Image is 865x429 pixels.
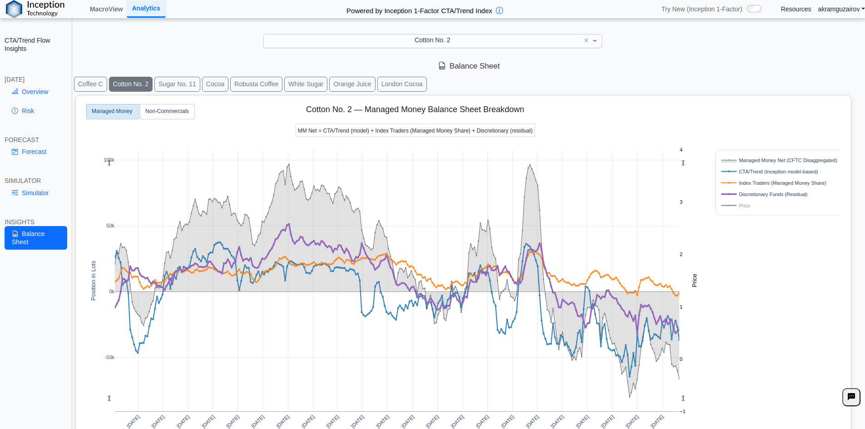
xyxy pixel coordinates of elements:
button: Robusta Coffee [230,77,282,92]
div: INSIGHTS [5,218,67,226]
button: Cotton No. 2 [109,77,153,92]
span: Try New (Inception 1-Factor) [662,5,742,13]
button: White Sugar [284,77,327,92]
a: akramguzairov [818,5,865,13]
h2: Powered by Inception 1-Factor CTA/Trend Index [343,3,496,15]
button: Coffee C [74,77,107,92]
button: Sugar No. 11 [154,77,200,92]
a: MacroView [86,1,127,17]
a: Resources [781,5,811,13]
div: [DATE] [5,75,67,84]
a: Forecast [5,144,67,159]
div: SIMULATOR [5,177,67,185]
a: Overview [5,84,67,99]
span: Clear value [583,35,590,47]
text: Managed Money [92,108,132,114]
a: Risk [5,103,67,118]
a: Balance Sheet [5,226,67,250]
span: × [584,36,589,44]
a: Simulator [5,185,67,201]
text: Non-Commercials [145,108,189,114]
button: London Cocoa [377,77,427,92]
span: Cotton No. 2 [415,36,450,44]
a: Analytics [127,0,166,17]
button: Orange Juice [329,77,375,92]
div: FORECAST [5,136,67,144]
h2: CTA/Trend Flow Insights [5,36,67,53]
button: Cocoa [202,77,228,92]
span: Balance Sheet [438,62,500,70]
